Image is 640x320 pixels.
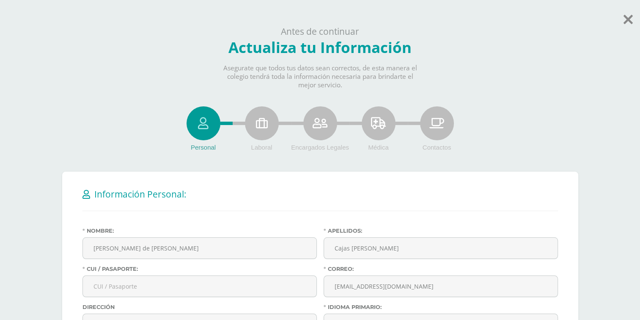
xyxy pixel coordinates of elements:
span: Laboral [251,144,272,151]
span: Encargados Legales [291,144,349,151]
span: Personal [191,144,216,151]
label: Idioma Primario: [324,304,558,310]
label: Nombre: [82,228,317,234]
label: Dirección [82,304,317,310]
label: CUI / Pasaporte: [82,266,317,272]
label: Apellidos: [324,228,558,234]
span: Antes de continuar [281,25,359,37]
span: Médica [368,144,388,151]
span: Contactos [423,144,451,151]
p: Asegurate que todos tus datos sean correctos, de esta manera el colegio tendrá toda la informació... [216,64,424,89]
input: Apellidos [324,238,558,259]
label: Correo: [324,266,558,272]
a: Saltar actualización de datos [624,8,633,28]
input: CUI / Pasaporte [83,276,316,297]
span: Información Personal: [94,188,187,200]
input: Correo [324,276,558,297]
input: Nombre [83,238,316,259]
